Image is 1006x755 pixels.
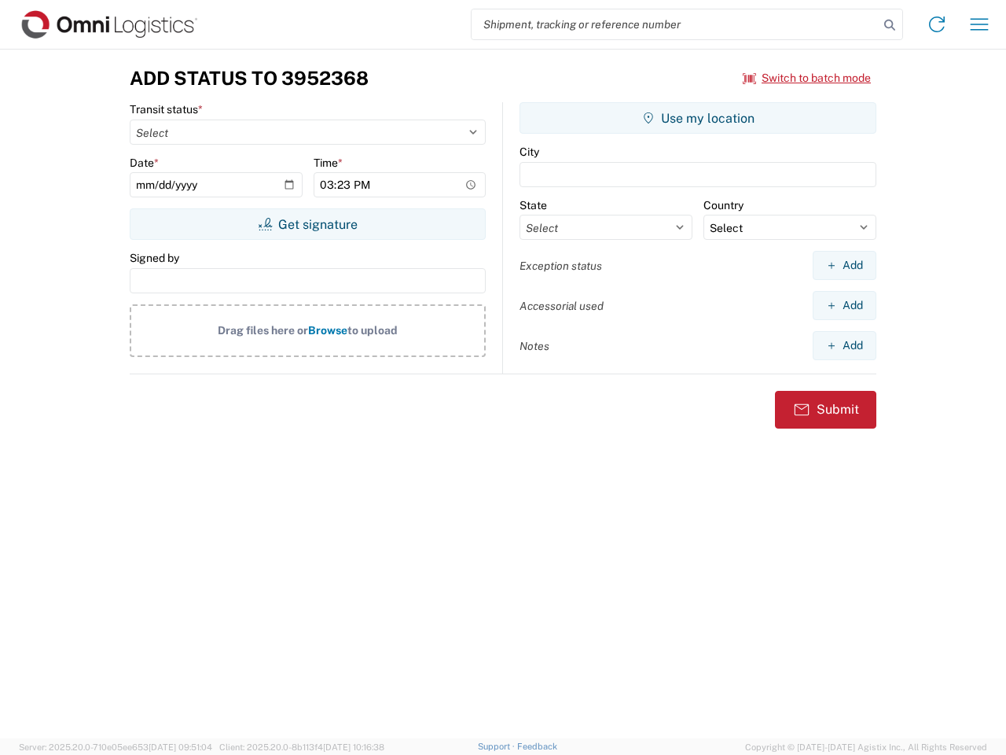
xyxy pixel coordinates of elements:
[130,208,486,240] button: Get signature
[218,324,308,337] span: Drag files here or
[520,339,549,353] label: Notes
[743,65,871,91] button: Switch to batch mode
[520,145,539,159] label: City
[517,742,557,751] a: Feedback
[520,102,876,134] button: Use my location
[308,324,347,337] span: Browse
[323,742,384,752] span: [DATE] 10:16:38
[520,259,602,273] label: Exception status
[520,198,547,212] label: State
[219,742,384,752] span: Client: 2025.20.0-8b113f4
[813,291,876,320] button: Add
[745,740,987,754] span: Copyright © [DATE]-[DATE] Agistix Inc., All Rights Reserved
[520,299,604,313] label: Accessorial used
[130,67,369,90] h3: Add Status to 3952368
[314,156,343,170] label: Time
[478,742,517,751] a: Support
[149,742,212,752] span: [DATE] 09:51:04
[813,331,876,360] button: Add
[130,251,179,265] label: Signed by
[130,102,203,116] label: Transit status
[703,198,743,212] label: Country
[130,156,159,170] label: Date
[813,251,876,280] button: Add
[347,324,398,337] span: to upload
[775,391,876,429] button: Submit
[19,742,212,752] span: Server: 2025.20.0-710e05ee653
[472,9,879,39] input: Shipment, tracking or reference number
